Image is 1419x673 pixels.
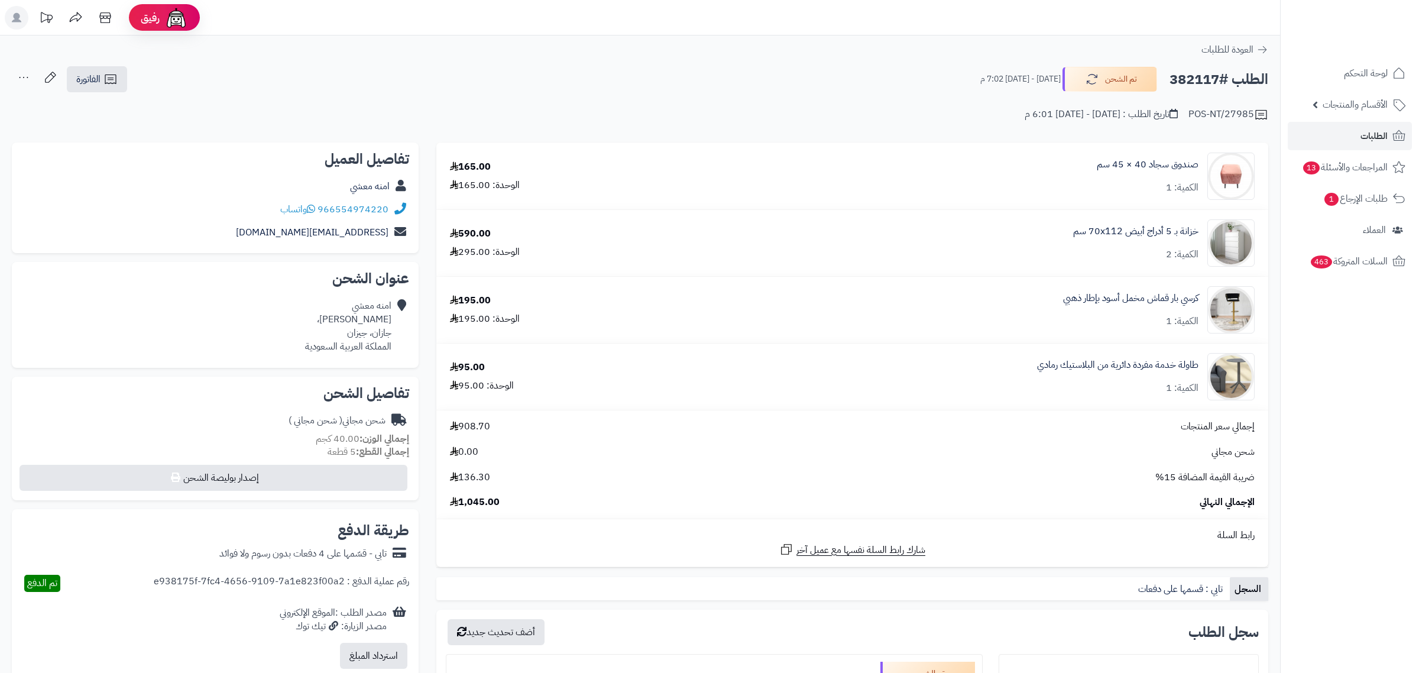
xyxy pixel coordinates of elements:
[280,620,387,633] div: مصدر الزيارة: تيك توك
[280,606,387,633] div: مصدر الطلب :الموقع الإلكتروني
[1208,219,1254,267] img: 1747726680-1724661648237-1702540482953-8486464545656-90x90.jpg
[1037,358,1198,372] a: طاولة خدمة مفردة دائرية من البلاستيك رمادي
[1166,381,1198,395] div: الكمية: 1
[1208,153,1254,200] img: 1695307504-74574567-90x90.jpg
[1288,185,1412,213] a: طلبات الإرجاع1
[328,445,409,459] small: 5 قطعة
[1188,108,1268,122] div: POS-NT/27985
[1097,158,1198,172] a: صندوق سجاد 40 × 45 سم
[450,312,520,326] div: الوحدة: 195.00
[450,245,520,259] div: الوحدة: 295.00
[1288,59,1412,88] a: لوحة التحكم
[1166,315,1198,328] div: الكمية: 1
[1188,625,1259,639] h3: سجل الطلب
[289,413,342,428] span: ( شحن مجاني )
[21,271,409,286] h2: عنوان الشحن
[441,529,1264,542] div: رابط السلة
[21,152,409,166] h2: تفاصيل العميل
[318,202,388,216] a: 966554974220
[450,227,491,241] div: 590.00
[67,66,127,92] a: الفاتورة
[1166,248,1198,261] div: الكمية: 2
[289,414,385,428] div: شحن مجاني
[1166,181,1198,195] div: الكمية: 1
[356,445,409,459] strong: إجمالي القطع:
[340,643,407,669] button: استرداد المبلغ
[1363,222,1386,238] span: العملاء
[450,294,491,308] div: 195.00
[236,225,388,240] a: [EMAIL_ADDRESS][DOMAIN_NAME]
[1310,253,1388,270] span: السلات المتروكة
[450,496,500,509] span: 1,045.00
[316,432,409,446] small: 40.00 كجم
[1201,43,1268,57] a: العودة للطلبات
[1208,353,1254,400] img: 1752310552-1-90x90.jpg
[1063,292,1198,305] a: كرسي بار قماش مخمل أسود بإطار ذهبي
[305,299,391,353] div: امنه معشي [PERSON_NAME]، جازان، جيزان المملكة العربية السعودية
[219,547,387,561] div: تابي - قسّمها على 4 دفعات بدون رسوم ولا فوائد
[450,179,520,192] div: الوحدة: 165.00
[1208,286,1254,334] img: 1749556559-1-90x90.jpg
[76,72,101,86] span: الفاتورة
[1311,255,1332,268] span: 463
[20,465,407,491] button: إصدار بوليصة الشحن
[1360,128,1388,144] span: الطلبات
[1169,67,1268,92] h2: الطلب #382117
[31,6,61,33] a: تحديثات المنصة
[779,542,925,557] a: شارك رابط السلة نفسها مع عميل آخر
[450,445,478,459] span: 0.00
[1323,96,1388,113] span: الأقسام والمنتجات
[1155,471,1255,484] span: ضريبة القيمة المضافة 15%
[1302,159,1388,176] span: المراجعات والأسئلة
[1303,161,1320,174] span: 13
[1230,577,1268,601] a: السجل
[1200,496,1255,509] span: الإجمالي النهائي
[1062,67,1157,92] button: تم الشحن
[1201,43,1253,57] span: العودة للطلبات
[1288,122,1412,150] a: الطلبات
[1288,153,1412,182] a: المراجعات والأسئلة13
[450,361,485,374] div: 95.00
[980,73,1061,85] small: [DATE] - [DATE] 7:02 م
[1133,577,1230,601] a: تابي : قسمها على دفعات
[338,523,409,538] h2: طريقة الدفع
[1323,190,1388,207] span: طلبات الإرجاع
[154,575,409,592] div: رقم عملية الدفع : e938175f-7fc4-4656-9109-7a1e823f00a2
[1324,193,1339,206] span: 1
[280,202,315,216] a: واتساب
[796,543,925,557] span: شارك رابط السلة نفسها مع عميل آخر
[1288,247,1412,276] a: السلات المتروكة463
[450,160,491,174] div: 165.00
[141,11,160,25] span: رفيق
[450,379,514,393] div: الوحدة: 95.00
[21,386,409,400] h2: تفاصيل الشحن
[1211,445,1255,459] span: شحن مجاني
[450,471,490,484] span: 136.30
[1288,216,1412,244] a: العملاء
[27,576,57,590] span: تم الدفع
[1339,32,1408,57] img: logo-2.png
[350,179,390,193] a: امنه معشي
[1344,65,1388,82] span: لوحة التحكم
[164,6,188,30] img: ai-face.png
[359,432,409,446] strong: إجمالي الوزن:
[1181,420,1255,433] span: إجمالي سعر المنتجات
[1025,108,1178,121] div: تاريخ الطلب : [DATE] - [DATE] 6:01 م
[1073,225,1198,238] a: خزانة بـ 5 أدراج أبيض ‎70x112 سم‏
[450,420,490,433] span: 908.70
[448,619,545,645] button: أضف تحديث جديد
